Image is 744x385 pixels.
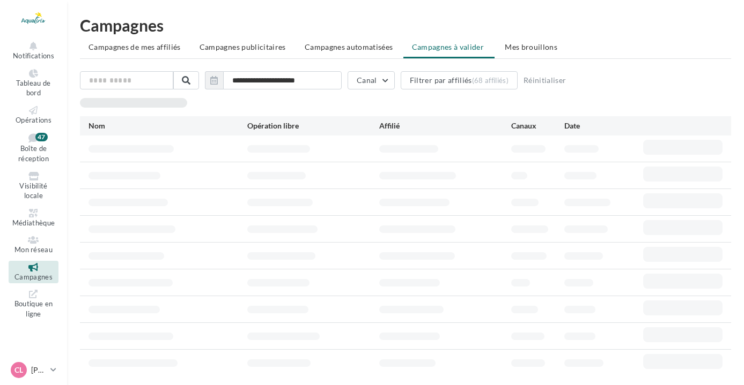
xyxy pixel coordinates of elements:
[348,71,395,89] button: Canal
[305,42,393,51] span: Campagnes automatisées
[519,74,571,87] button: Réinitialiser
[14,273,53,281] span: Campagnes
[12,218,55,227] span: Médiathèque
[247,120,379,131] div: Opération libre
[19,182,47,200] span: Visibilité locale
[9,104,58,127] a: Opérations
[505,42,557,51] span: Mes brouillons
[35,133,48,141] div: 47
[9,360,58,380] a: CL [PERSON_NAME]
[379,120,511,131] div: Affilié
[16,79,50,97] span: Tableau de bord
[13,51,54,60] span: Notifications
[80,17,731,33] h1: Campagnes
[9,131,58,165] a: Boîte de réception 47
[9,207,58,230] a: Médiathèque
[14,365,23,375] span: CL
[472,76,509,85] div: (68 affiliés)
[9,170,58,202] a: Visibilité locale
[16,116,51,124] span: Opérations
[200,42,286,51] span: Campagnes publicitaires
[511,120,564,131] div: Canaux
[564,120,644,131] div: Date
[9,67,58,100] a: Tableau de bord
[31,365,46,375] p: [PERSON_NAME]
[9,288,58,320] a: Boutique en ligne
[14,300,53,319] span: Boutique en ligne
[9,233,58,256] a: Mon réseau
[14,245,53,254] span: Mon réseau
[401,71,518,89] button: Filtrer par affiliés(68 affiliés)
[9,40,58,63] button: Notifications
[18,145,49,163] span: Boîte de réception
[89,120,247,131] div: Nom
[89,42,181,51] span: Campagnes de mes affiliés
[9,261,58,284] a: Campagnes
